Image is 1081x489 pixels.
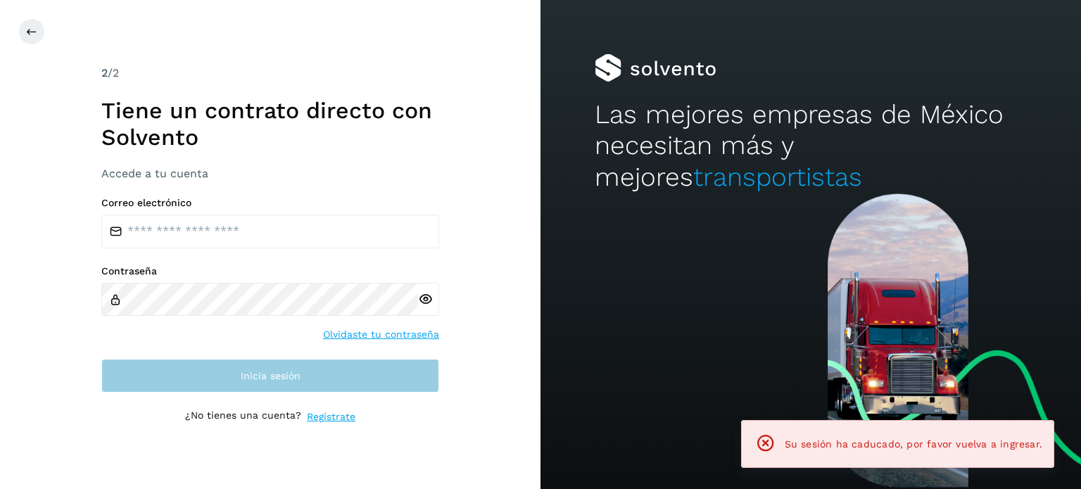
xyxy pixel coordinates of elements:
[101,265,439,277] label: Contraseña
[101,65,439,82] div: /2
[307,409,355,424] a: Regístrate
[785,438,1042,450] span: Su sesión ha caducado, por favor vuelva a ingresar.
[241,371,301,381] span: Inicia sesión
[101,167,439,180] h3: Accede a tu cuenta
[323,327,439,342] a: Olvidaste tu contraseña
[693,162,862,192] span: transportistas
[101,97,439,151] h1: Tiene un contrato directo con Solvento
[101,66,108,80] span: 2
[101,359,439,393] button: Inicia sesión
[595,99,1027,193] h2: Las mejores empresas de México necesitan más y mejores
[185,409,301,424] p: ¿No tienes una cuenta?
[101,197,439,209] label: Correo electrónico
